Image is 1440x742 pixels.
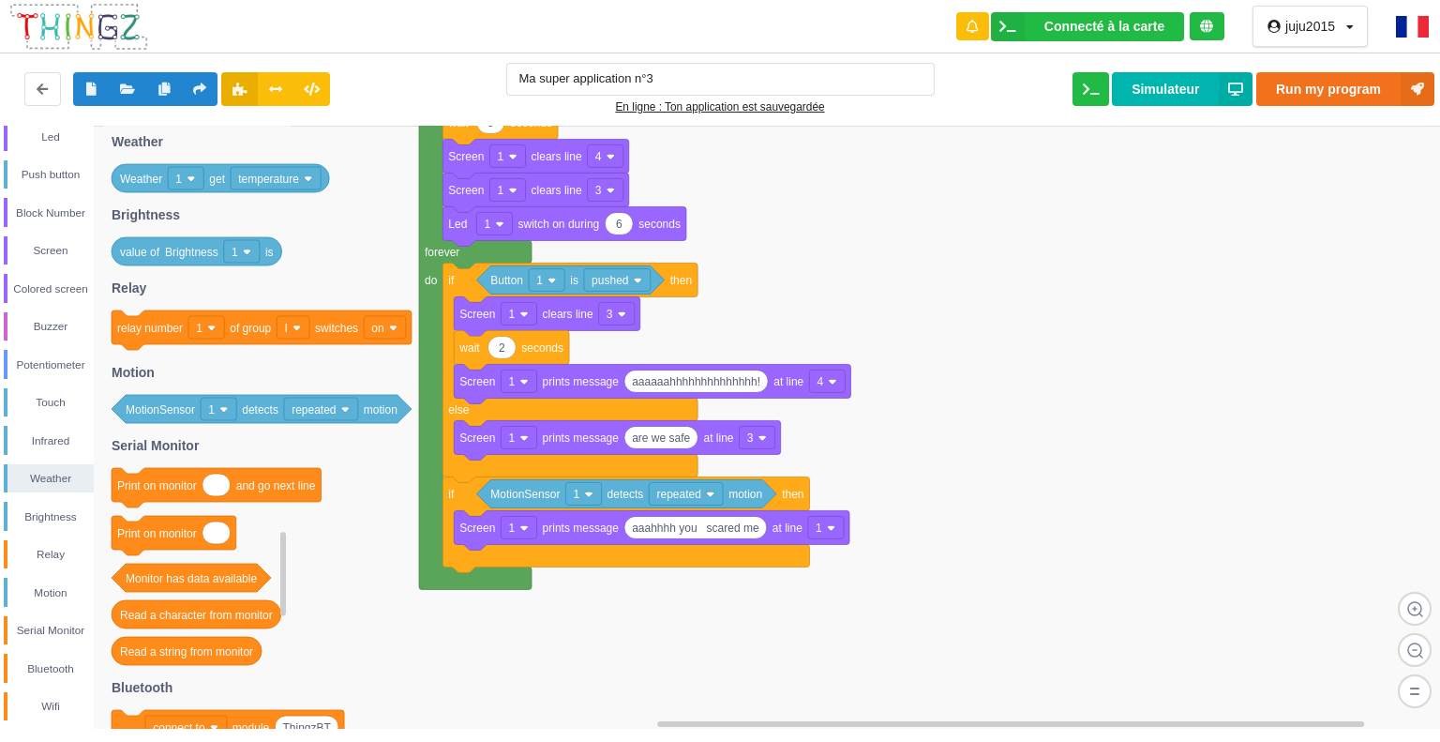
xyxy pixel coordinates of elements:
text: MotionSensor [126,403,195,416]
text: Screen [459,522,495,535]
text: pushed [592,274,628,287]
text: 1 [536,274,543,287]
text: ThingzBT [282,721,331,734]
text: Monitor has data available [126,572,257,585]
text: 1 [485,218,491,231]
text: Led [448,218,467,231]
text: detects [242,403,278,416]
div: Buzzer [7,317,94,336]
text: Weather [120,173,162,186]
text: Print on monitor [117,527,197,540]
text: module [232,721,270,734]
text: value of [120,246,160,259]
text: Print on monitor [117,479,197,492]
text: MotionSensor [490,488,560,501]
div: En ligne : Ton application est sauvegardée [506,98,935,116]
text: 1 [574,488,580,501]
text: Screen [459,432,495,445]
div: Block Number [7,204,94,222]
img: thingz_logo.png [8,2,149,52]
div: Screen [7,241,94,260]
text: Screen [448,150,484,163]
text: forever [425,246,459,259]
text: aaaaaahhhhhhhhhhhhhh! [632,375,760,388]
text: Brightness [112,207,180,222]
text: prints message [543,522,620,535]
text: switches [315,322,358,335]
text: at line [773,375,803,388]
text: seconds [638,218,681,231]
text: aaahhhh you scared me [632,522,759,535]
div: Weather [7,469,94,488]
text: 1 [498,150,504,163]
text: repeated [657,488,701,501]
text: Relay [112,280,147,295]
div: Infrared [7,432,94,450]
text: wait [458,341,480,355]
text: seconds [510,116,552,129]
div: Led [7,128,94,146]
text: Screen [459,375,495,388]
text: seconds [521,341,563,355]
text: and go next line [236,479,316,492]
text: is [570,274,578,287]
img: fr.png [1396,16,1429,38]
text: clears line [532,150,582,163]
text: 6 [616,218,622,231]
text: Screen [448,184,484,197]
div: Ta base fonctionne bien ! [991,12,1184,41]
text: if [448,274,455,287]
div: Relay [7,545,94,564]
text: 1 [196,322,202,335]
text: then [670,274,692,287]
text: Brightness [165,246,218,259]
text: 1 [175,173,182,186]
text: 5 [487,116,494,129]
text: are we safe [632,432,690,445]
text: do [425,274,438,287]
text: switch on during [518,218,600,231]
text: 1 [232,246,238,259]
text: wait [447,116,469,129]
div: Colored screen [7,280,94,298]
text: 1 [509,308,516,321]
text: clears line [532,184,582,197]
div: Tu es connecté au serveur de création de Thingz [1190,12,1224,40]
text: detects [607,488,644,501]
text: clears line [543,308,593,321]
button: Simulateur [1112,72,1252,106]
text: motion [364,403,397,416]
text: at line [772,522,802,535]
text: of group [230,322,271,335]
text: on [371,322,383,335]
button: Run my program [1256,72,1434,106]
text: Bluetooth [112,680,172,695]
div: Potentiometer [7,356,94,374]
text: prints message [543,375,620,388]
text: 4 [817,375,824,388]
text: 3 [595,184,602,197]
div: juju2015 [1285,20,1335,33]
text: 1 [816,522,822,535]
text: 4 [595,150,602,163]
button: Ouvrir le moniteur [1072,72,1109,106]
text: temperature [238,173,299,186]
div: Connecté à la carte [1044,20,1164,33]
div: Motion [7,583,94,602]
text: motion [728,488,762,501]
text: then [782,488,803,501]
div: Push button [7,165,94,184]
text: 1 [509,522,516,535]
text: 3 [747,432,754,445]
text: Motion [112,365,155,380]
text: is [265,246,274,259]
text: at line [703,432,733,445]
text: 3 [607,308,613,321]
text: 1 [208,403,215,416]
text: prints message [543,432,620,445]
text: relay number [117,322,183,335]
text: connect to [153,721,205,734]
text: 1 [509,432,516,445]
text: if [448,488,455,501]
div: Serial Monitor [7,621,94,640]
